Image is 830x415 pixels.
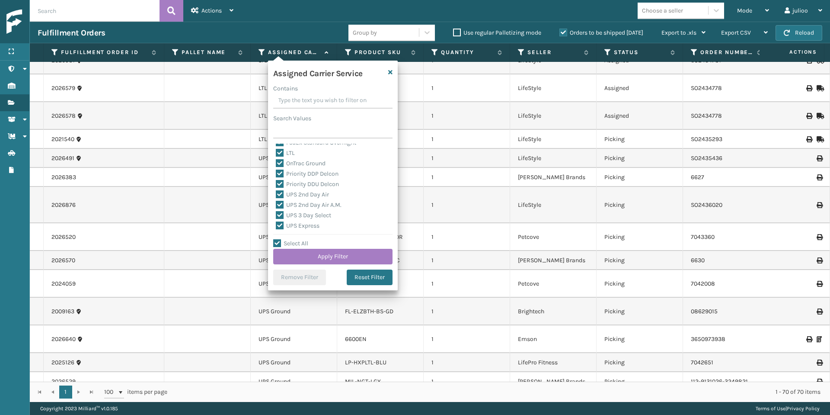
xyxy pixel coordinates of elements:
i: Print Label [817,379,822,385]
td: LifeStyle [510,74,597,102]
td: LifeStyle [510,102,597,130]
td: 7042008 [683,270,769,298]
label: Use regular Palletizing mode [453,29,541,36]
td: UPS Ground [251,372,337,391]
td: Picking [597,251,683,270]
label: UPS 2nd Day Air [276,191,329,198]
a: 2026383 [51,173,76,182]
a: 1 [59,386,72,399]
td: [PERSON_NAME] Brands [510,372,597,391]
td: 7043360 [683,223,769,251]
td: UPS Ground [251,223,337,251]
label: OnTrac Ground [276,160,326,167]
h4: Assigned Carrier Service [273,66,363,79]
label: Priority DDP Delcon [276,170,338,177]
a: 2026529 [51,377,76,386]
a: 2026520 [51,233,76,241]
td: UPS Ground [251,298,337,325]
div: Group by [353,28,377,37]
td: LTL [251,74,337,102]
div: | [756,402,820,415]
label: UPS 3 Day Select [276,212,331,219]
div: Choose a seller [642,6,683,15]
td: Picking [597,372,683,391]
p: Copyright 2023 Milliard™ v 1.0.185 [40,402,118,415]
td: 6627 [683,168,769,187]
td: 112-9131026-3249821 [683,372,769,391]
label: Contains [273,84,298,93]
i: Print Label [817,360,822,366]
i: Print Label [817,202,822,208]
a: 2024059 [51,280,76,288]
td: Petcove [510,223,597,251]
a: MIL-NGT-LGY [345,378,381,385]
td: 1 [424,223,510,251]
td: Picking [597,187,683,223]
td: LifeStyle [510,130,597,149]
button: Apply Filter [273,249,393,264]
label: UPS Express [276,222,319,229]
td: Picking [597,353,683,372]
td: SO2434778 [683,74,769,102]
img: logo [6,10,84,34]
label: Orders to be shipped [DATE] [559,29,643,36]
i: Print Label [817,309,822,315]
td: 1 [424,251,510,270]
a: Privacy Policy [787,405,820,412]
a: 2026579 [51,84,75,93]
i: Print BOL [806,113,811,119]
label: Pallet Name [182,48,234,56]
i: Print Label [806,336,811,342]
td: Picking [597,270,683,298]
i: Print Packing Slip [817,336,822,342]
td: 1 [424,325,510,353]
label: Assigned Carrier Service [268,48,320,56]
td: UPS Ground [251,325,337,353]
label: Select All [273,240,308,247]
a: 2026640 [51,335,76,344]
a: 2021540 [51,135,74,144]
td: [PERSON_NAME] Brands [510,251,597,270]
i: Mark as Shipped [817,85,822,91]
td: 08629015 [683,298,769,325]
label: Product SKU [354,48,407,56]
label: Order Number [700,48,753,56]
i: Print BOL [806,136,811,142]
td: SO2435293 [683,130,769,149]
td: LifePro Fitness [510,353,597,372]
a: 2026876 [51,201,76,209]
td: Brightech [510,298,597,325]
a: 6600EN [345,335,367,343]
label: Status [614,48,666,56]
td: 1 [424,74,510,102]
i: Print Label [817,155,822,161]
label: UPS 2nd Day Air A.M. [276,201,342,209]
td: Picking [597,130,683,149]
td: Assigned [597,74,683,102]
td: 1 [424,168,510,187]
i: Mark as Shipped [817,113,822,119]
h3: Fulfillment Orders [38,28,105,38]
td: SO2436020 [683,187,769,223]
td: Assigned [597,102,683,130]
td: SO2435436 [683,149,769,168]
label: Seller [527,48,580,56]
td: 1 [424,102,510,130]
td: UPS Ground [251,353,337,372]
i: Print Label [817,257,822,264]
a: LP-HXPLTL-BLU [345,359,386,366]
span: 100 [104,388,117,396]
i: Print BOL [806,85,811,91]
td: UPS Ground [251,270,337,298]
button: Reload [776,25,822,41]
td: [PERSON_NAME] Brands [510,168,597,187]
td: LTL [251,102,337,130]
button: Reset Filter [347,270,393,285]
td: LTL [251,130,337,149]
td: 1 [424,130,510,149]
td: LifeStyle [510,149,597,168]
td: Picking [597,149,683,168]
div: 1 - 70 of 70 items [179,388,820,396]
label: Search Values [273,114,311,123]
span: Mode [737,7,752,14]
